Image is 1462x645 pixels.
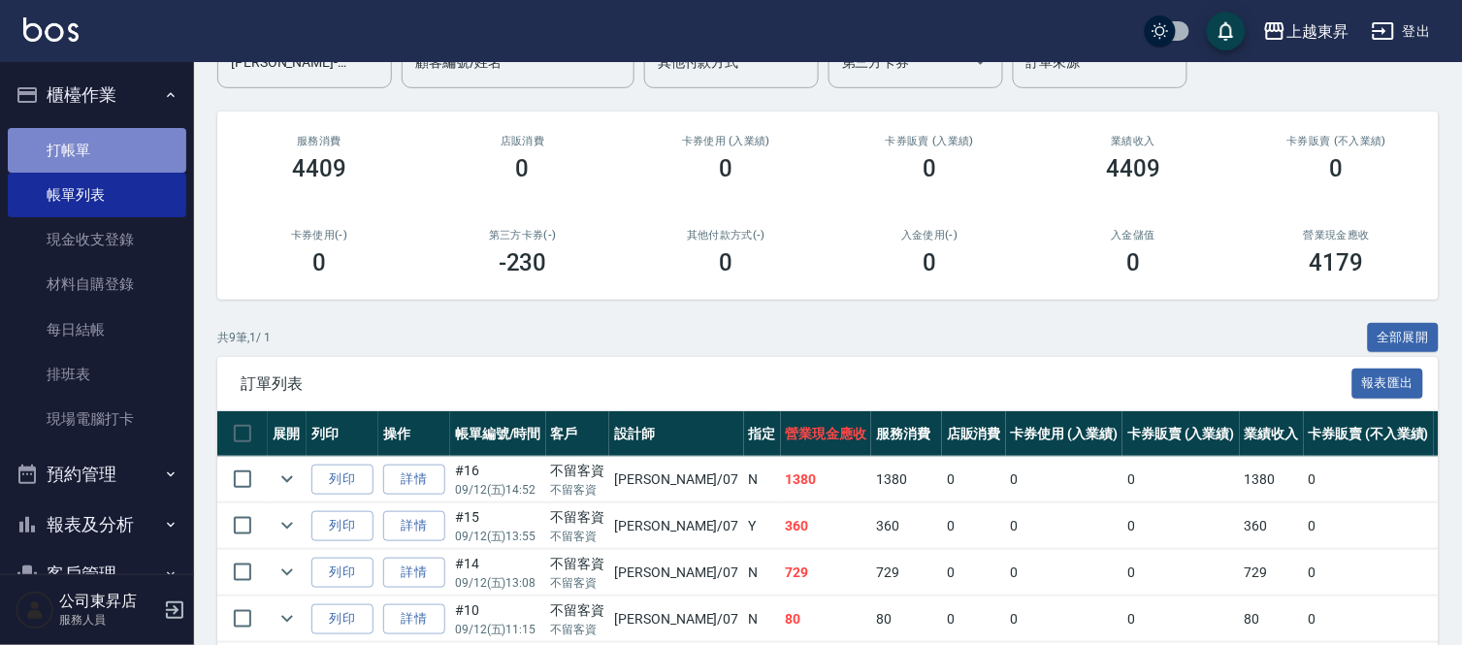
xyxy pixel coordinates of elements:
td: 0 [1122,457,1240,502]
td: N [744,457,781,502]
p: 09/12 (五) 11:15 [455,621,541,638]
h3: 0 [516,155,530,182]
td: 1380 [871,457,942,502]
button: 全部展開 [1368,323,1440,353]
button: expand row [273,558,302,587]
td: 0 [1304,550,1434,596]
button: 櫃檯作業 [8,70,186,120]
td: 729 [1240,550,1304,596]
td: 360 [781,503,872,549]
td: [PERSON_NAME] /07 [609,550,743,596]
td: #10 [450,597,546,642]
button: 報表匯出 [1352,369,1424,399]
a: 詳情 [383,558,445,588]
td: 0 [942,550,1006,596]
img: Logo [23,17,79,42]
a: 詳情 [383,511,445,541]
th: 業績收入 [1240,411,1304,457]
h2: 營業現金應收 [1258,229,1415,242]
p: 不留客資 [551,481,605,499]
h3: 4409 [1106,155,1160,182]
p: 服務人員 [59,611,158,629]
h2: 卡券使用(-) [241,229,398,242]
td: 0 [1304,597,1434,642]
div: 不留客資 [551,507,605,528]
td: #15 [450,503,546,549]
button: 登出 [1364,14,1439,49]
button: save [1207,12,1246,50]
img: Person [16,591,54,629]
h3: 0 [720,249,733,276]
a: 材料自購登錄 [8,262,186,306]
td: 0 [1006,597,1123,642]
h3: 4409 [292,155,346,182]
h3: 0 [720,155,733,182]
h3: 0 [923,249,936,276]
button: 列印 [311,558,374,588]
td: 729 [871,550,942,596]
a: 報表匯出 [1352,373,1424,392]
a: 現場電腦打卡 [8,397,186,441]
h2: 其他付款方式(-) [648,229,805,242]
td: 0 [1304,503,1434,549]
h3: 0 [1330,155,1344,182]
button: 列印 [311,465,374,495]
a: 詳情 [383,465,445,495]
td: 0 [1006,550,1123,596]
button: 報表及分析 [8,500,186,550]
a: 每日結帳 [8,307,186,352]
h2: 入金儲值 [1055,229,1212,242]
th: 設計師 [609,411,743,457]
td: 80 [781,597,872,642]
p: 09/12 (五) 13:55 [455,528,541,545]
td: 0 [942,457,1006,502]
p: 09/12 (五) 13:08 [455,574,541,592]
p: 09/12 (五) 14:52 [455,481,541,499]
a: 帳單列表 [8,173,186,217]
td: [PERSON_NAME] /07 [609,503,743,549]
th: 指定 [744,411,781,457]
th: 營業現金應收 [781,411,872,457]
h2: 店販消費 [444,135,601,147]
button: 預約管理 [8,449,186,500]
td: [PERSON_NAME] /07 [609,457,743,502]
h3: 0 [923,155,936,182]
h2: 第三方卡券(-) [444,229,601,242]
td: [PERSON_NAME] /07 [609,597,743,642]
button: 列印 [311,511,374,541]
td: 0 [1304,457,1434,502]
h3: 服務消費 [241,135,398,147]
th: 服務消費 [871,411,942,457]
td: 80 [871,597,942,642]
button: expand row [273,604,302,633]
th: 帳單編號/時間 [450,411,546,457]
td: #14 [450,550,546,596]
h2: 卡券使用 (入業績) [648,135,805,147]
td: 1380 [781,457,872,502]
div: 不留客資 [551,600,605,621]
h3: 4179 [1310,249,1364,276]
th: 操作 [378,411,450,457]
div: 上越東昇 [1286,19,1348,44]
th: 卡券使用 (入業績) [1006,411,1123,457]
td: 0 [942,597,1006,642]
th: 展開 [268,411,307,457]
td: 1380 [1240,457,1304,502]
button: Open [965,47,996,78]
span: 訂單列表 [241,374,1352,394]
td: 0 [1122,550,1240,596]
div: 不留客資 [551,554,605,574]
p: 不留客資 [551,528,605,545]
td: 360 [1240,503,1304,549]
th: 卡券販賣 (入業績) [1122,411,1240,457]
td: Y [744,503,781,549]
p: 不留客資 [551,621,605,638]
td: 0 [1006,503,1123,549]
h3: -230 [499,249,547,276]
td: 0 [1006,457,1123,502]
div: 不留客資 [551,461,605,481]
p: 不留客資 [551,574,605,592]
h3: 0 [312,249,326,276]
button: 列印 [311,604,374,634]
button: 客戶管理 [8,549,186,599]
